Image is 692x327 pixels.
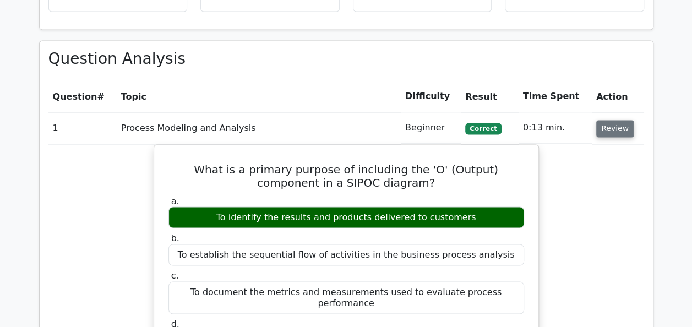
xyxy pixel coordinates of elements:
[171,195,179,206] span: a.
[117,112,401,144] td: Process Modeling and Analysis
[117,81,401,112] th: Topic
[167,162,525,189] h5: What is a primary purpose of including the 'O' (Output) component in a SIPOC diagram?
[401,81,461,112] th: Difficulty
[465,123,501,134] span: Correct
[519,81,592,112] th: Time Spent
[519,112,592,144] td: 0:13 min.
[171,270,179,280] span: c.
[461,81,518,112] th: Result
[168,206,524,228] div: To identify the results and products delivered to customers
[53,91,97,102] span: Question
[48,81,117,112] th: #
[592,81,644,112] th: Action
[168,244,524,265] div: To establish the sequential flow of activities in the business process analysis
[171,232,179,243] span: b.
[168,281,524,314] div: To document the metrics and measurements used to evaluate process performance
[596,120,634,137] button: Review
[48,112,117,144] td: 1
[401,112,461,144] td: Beginner
[48,50,644,68] h3: Question Analysis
